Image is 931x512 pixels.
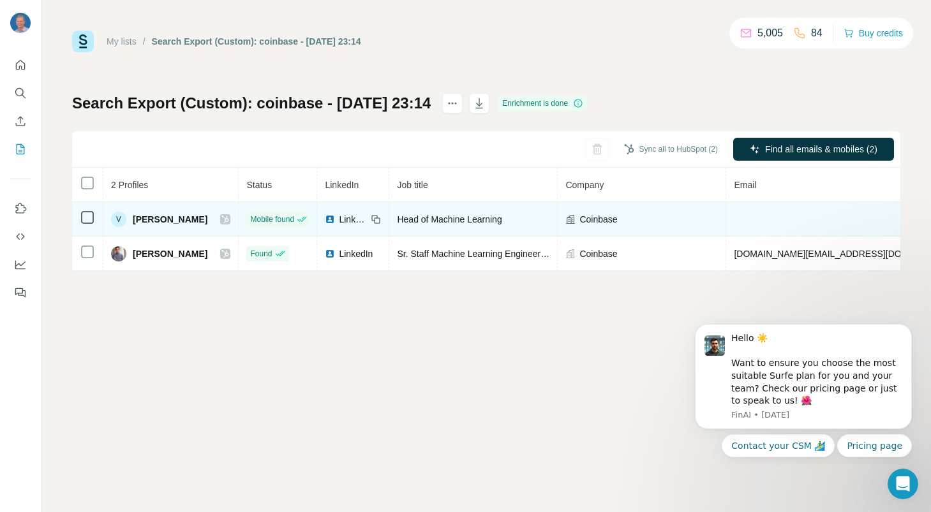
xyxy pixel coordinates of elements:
[339,213,367,226] span: LinkedIn
[757,26,783,41] p: 5,005
[10,82,31,105] button: Search
[339,247,373,260] span: LinkedIn
[152,35,361,48] div: Search Export (Custom): coinbase - [DATE] 23:14
[133,213,207,226] span: [PERSON_NAME]
[72,31,94,52] img: Surfe Logo
[250,214,294,225] span: Mobile found
[442,93,463,113] button: actions
[10,13,31,33] img: Avatar
[143,35,145,48] li: /
[250,248,272,260] span: Found
[325,180,359,190] span: LinkedIn
[888,469,918,499] iframe: Intercom live chat
[811,26,823,41] p: 84
[10,281,31,304] button: Feedback
[565,180,604,190] span: Company
[10,110,31,133] button: Enrich CSV
[844,24,903,42] button: Buy credits
[325,249,335,259] img: LinkedIn logo
[615,140,727,159] button: Sync all to HubSpot (2)
[10,225,31,248] button: Use Surfe API
[498,96,587,111] div: Enrichment is done
[111,212,126,227] div: V
[765,143,877,156] span: Find all emails & mobiles (2)
[579,247,617,260] span: Coinbase
[10,54,31,77] button: Quick start
[133,247,207,260] span: [PERSON_NAME]
[72,93,431,113] h1: Search Export (Custom): coinbase - [DATE] 23:14
[111,246,126,261] img: Avatar
[10,197,31,220] button: Use Surfe on LinkedIn
[734,180,756,190] span: Email
[579,213,617,226] span: Coinbase
[111,180,148,190] span: 2 Profiles
[397,214,502,224] span: Head of Machine Learning
[107,36,137,47] a: My lists
[397,180,428,190] span: Job title
[733,138,894,161] button: Find all emails & mobiles (2)
[10,138,31,161] button: My lists
[246,180,272,190] span: Status
[10,253,31,276] button: Dashboard
[325,214,335,224] img: LinkedIn logo
[676,312,931,465] iframe: Intercom notifications message
[397,249,592,259] span: Sr. Staff Machine Learning Engineer - Risk/Fraud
